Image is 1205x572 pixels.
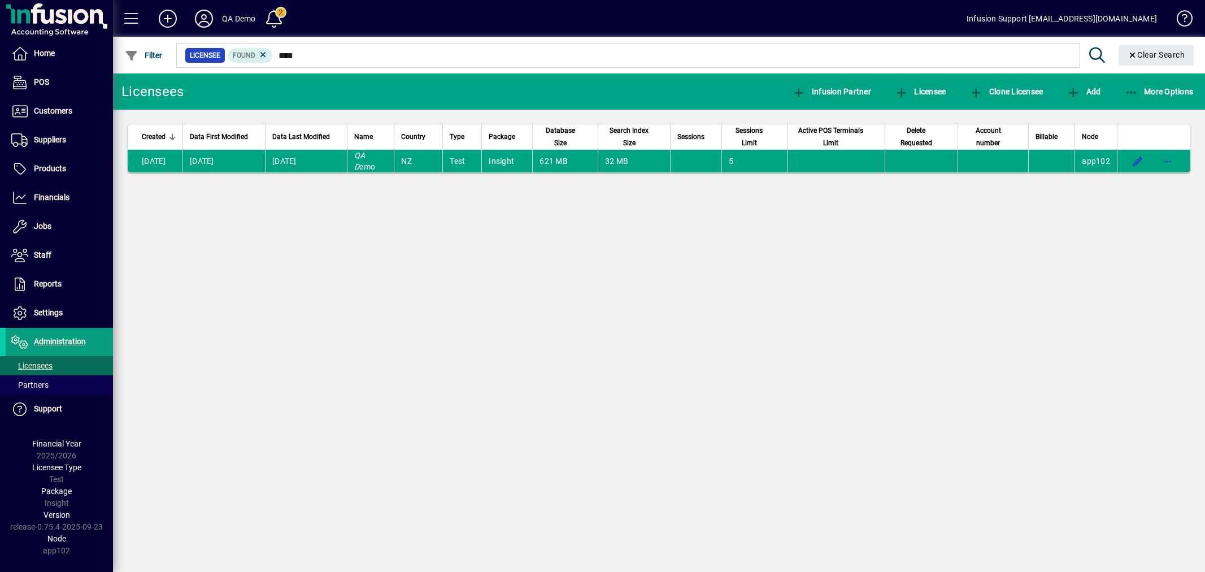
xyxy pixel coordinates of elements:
[481,150,532,172] td: Insight
[1129,152,1147,170] button: Edit
[6,356,113,375] a: Licensees
[34,337,86,346] span: Administration
[1067,87,1100,96] span: Add
[489,131,525,143] div: Package
[34,49,55,58] span: Home
[598,150,670,172] td: 32 MB
[1125,87,1194,96] span: More Options
[47,534,66,543] span: Node
[354,151,366,160] em: QA
[967,10,1157,28] div: Infusion Support [EMAIL_ADDRESS][DOMAIN_NAME]
[34,164,66,173] span: Products
[1119,45,1194,66] button: Clear
[6,270,113,298] a: Reports
[43,510,70,519] span: Version
[186,8,222,29] button: Profile
[34,222,51,231] span: Jobs
[6,40,113,68] a: Home
[967,81,1046,102] button: Clone Licensee
[142,131,166,143] span: Created
[677,131,715,143] div: Sessions
[450,131,475,143] div: Type
[6,155,113,183] a: Products
[1122,81,1197,102] button: More Options
[354,151,375,171] span: emo
[1064,81,1103,102] button: Add
[34,308,63,317] span: Settings
[272,131,330,143] span: Data Last Modified
[354,162,359,171] em: D
[122,45,166,66] button: Filter
[532,150,598,172] td: 621 MB
[892,81,949,102] button: Licensee
[34,279,62,288] span: Reports
[121,83,184,101] div: Licensees
[489,131,515,143] span: Package
[34,135,66,144] span: Suppliers
[272,131,340,143] div: Data Last Modified
[540,124,591,149] div: Database Size
[969,87,1043,96] span: Clone Licensee
[605,124,663,149] div: Search Index Size
[794,124,878,149] div: Active POS Terminals Limit
[34,404,62,413] span: Support
[394,150,442,172] td: NZ
[182,150,265,172] td: [DATE]
[190,131,248,143] span: Data First Modified
[34,250,51,259] span: Staff
[729,124,780,149] div: Sessions Limit
[792,87,871,96] span: Infusion Partner
[1036,131,1068,143] div: Billable
[965,124,1012,149] span: Account number
[1082,131,1110,143] div: Node
[6,299,113,327] a: Settings
[729,124,770,149] span: Sessions Limit
[892,124,941,149] span: Delete Requested
[41,487,72,496] span: Package
[150,8,186,29] button: Add
[11,361,53,370] span: Licensees
[190,131,258,143] div: Data First Modified
[11,380,49,389] span: Partners
[34,106,72,115] span: Customers
[6,68,113,97] a: POS
[1158,152,1176,170] button: More options
[6,184,113,212] a: Financials
[222,10,255,28] div: QA Demo
[6,241,113,270] a: Staff
[1082,157,1110,166] span: app102.prod.infusionbusinesssoftware.com
[128,150,182,172] td: [DATE]
[794,124,868,149] span: Active POS Terminals Limit
[34,193,69,202] span: Financials
[1168,2,1191,39] a: Knowledge Base
[892,124,951,149] div: Delete Requested
[895,87,946,96] span: Licensee
[6,213,113,241] a: Jobs
[540,124,581,149] span: Database Size
[442,150,481,172] td: Test
[354,131,373,143] span: Name
[450,131,464,143] span: Type
[228,48,273,63] mat-chip: Found Status: Found
[6,126,113,154] a: Suppliers
[1128,50,1185,59] span: Clear Search
[142,131,176,143] div: Created
[965,124,1022,149] div: Account number
[190,50,220,61] span: Licensee
[605,124,653,149] span: Search Index Size
[677,131,704,143] span: Sessions
[32,439,81,448] span: Financial Year
[1082,131,1098,143] span: Node
[401,131,425,143] span: Country
[34,77,49,86] span: POS
[6,395,113,423] a: Support
[721,150,787,172] td: 5
[125,51,163,60] span: Filter
[6,375,113,395] a: Partners
[32,463,81,472] span: Licensee Type
[6,97,113,125] a: Customers
[233,51,255,59] span: Found
[789,81,874,102] button: Infusion Partner
[1036,131,1058,143] span: Billable
[401,131,436,143] div: Country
